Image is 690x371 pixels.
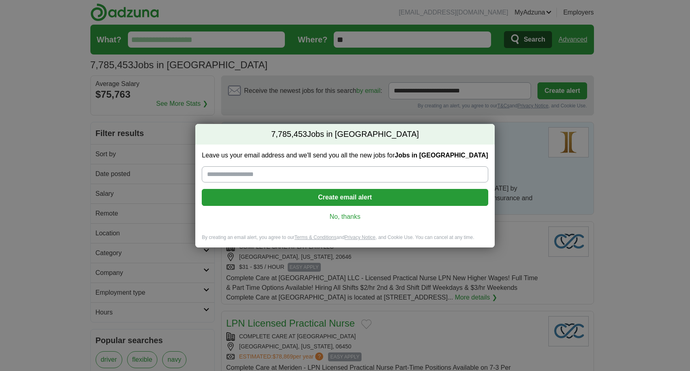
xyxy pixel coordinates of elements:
strong: Jobs in [GEOGRAPHIC_DATA] [395,152,488,159]
span: 7,785,453 [271,129,307,140]
div: By creating an email alert, you agree to our and , and Cookie Use. You can cancel at any time. [195,234,494,247]
label: Leave us your email address and we'll send you all the new jobs for [202,151,488,160]
a: Privacy Notice [345,235,376,240]
a: No, thanks [208,212,481,221]
h2: Jobs in [GEOGRAPHIC_DATA] [195,124,494,145]
a: Terms & Conditions [295,235,337,240]
button: Create email alert [202,189,488,206]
